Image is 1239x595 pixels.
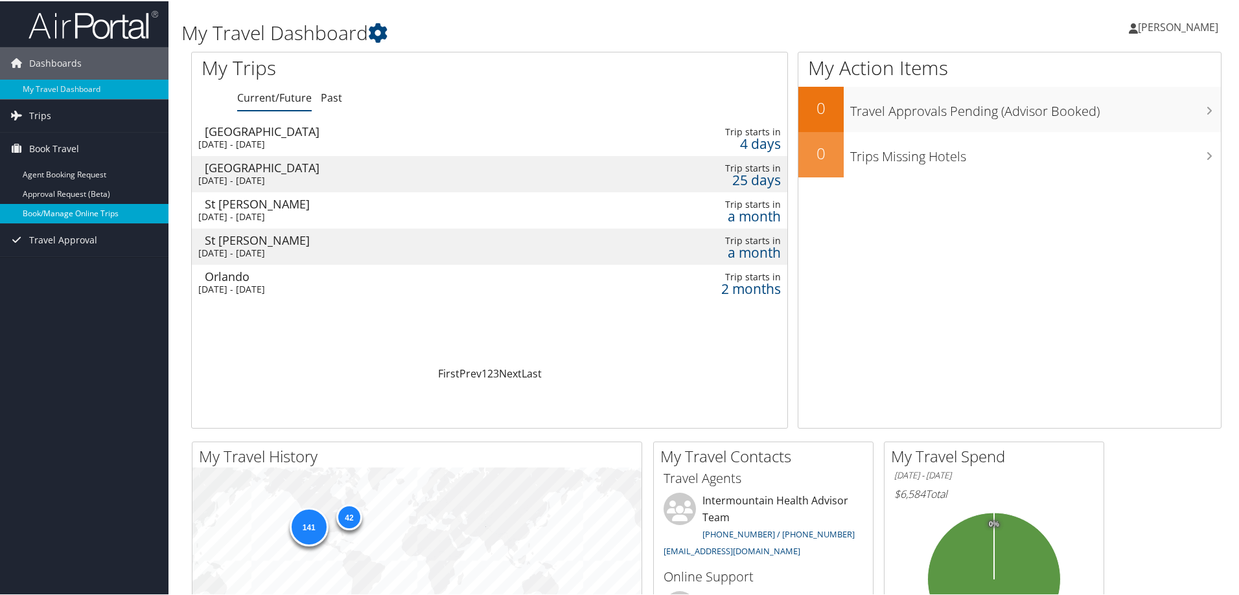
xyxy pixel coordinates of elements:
span: Dashboards [29,46,82,78]
div: a month [638,245,781,257]
div: a month [638,209,781,221]
h2: 0 [798,141,844,163]
h2: My Travel History [199,444,642,466]
div: Trip starts in [638,125,781,137]
a: [PHONE_NUMBER] / [PHONE_NUMBER] [702,527,855,539]
span: Trips [29,98,51,131]
div: Trip starts in [638,197,781,209]
h2: My Travel Spend [891,444,1104,466]
a: First [438,365,459,379]
div: 42 [336,502,362,528]
div: [DATE] - [DATE] [198,282,561,294]
img: airportal-logo.png [29,8,158,39]
a: 0Trips Missing Hotels [798,131,1221,176]
a: Past [321,89,342,104]
div: Trip starts in [638,234,781,245]
h2: My Travel Contacts [660,444,873,466]
div: [DATE] - [DATE] [198,210,561,221]
span: $6,584 [894,486,925,500]
div: [DATE] - [DATE] [198,246,561,258]
h1: My Action Items [798,53,1221,80]
div: 4 days [638,137,781,148]
div: [GEOGRAPHIC_DATA] [205,161,568,172]
div: Orlando [205,269,568,281]
h3: Travel Agents [664,468,863,486]
span: [PERSON_NAME] [1138,19,1218,33]
a: 1 [481,365,487,379]
div: 25 days [638,173,781,185]
h6: Total [894,486,1094,500]
a: Next [499,365,522,379]
div: Trip starts in [638,161,781,173]
tspan: 0% [989,519,999,527]
h1: My Travel Dashboard [181,18,881,45]
a: Prev [459,365,481,379]
h3: Trips Missing Hotels [850,140,1221,164]
div: 141 [289,506,328,545]
h6: [DATE] - [DATE] [894,468,1094,480]
h3: Travel Approvals Pending (Advisor Booked) [850,95,1221,119]
a: Last [522,365,542,379]
div: 2 months [638,282,781,293]
a: Current/Future [237,89,312,104]
a: [EMAIL_ADDRESS][DOMAIN_NAME] [664,544,800,556]
a: 2 [487,365,493,379]
div: St [PERSON_NAME] [205,197,568,208]
div: [DATE] - [DATE] [198,137,561,149]
li: Intermountain Health Advisor Team [657,491,870,561]
div: Trip starts in [638,270,781,282]
h3: Online Support [664,567,863,585]
h2: 0 [798,96,844,118]
div: St [PERSON_NAME] [205,233,568,245]
div: [DATE] - [DATE] [198,174,561,185]
a: [PERSON_NAME] [1129,6,1231,45]
div: [GEOGRAPHIC_DATA] [205,124,568,136]
h1: My Trips [202,53,529,80]
span: Travel Approval [29,223,97,255]
a: 3 [493,365,499,379]
span: Book Travel [29,131,79,164]
a: 0Travel Approvals Pending (Advisor Booked) [798,85,1221,131]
